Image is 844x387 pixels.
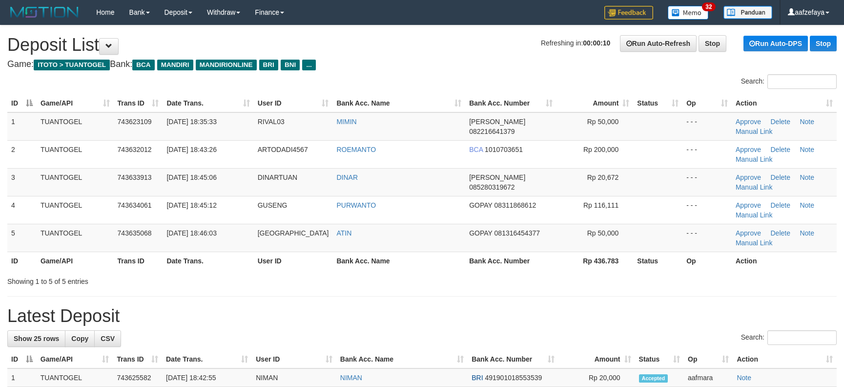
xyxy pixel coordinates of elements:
a: Stop [810,36,837,51]
span: 743634061 [118,201,152,209]
td: 4 [7,196,37,224]
div: Showing 1 to 5 of 5 entries [7,273,344,286]
td: 1 [7,368,37,387]
img: Button%20Memo.svg [668,6,709,20]
span: Copy 081316454377 to clipboard [494,229,540,237]
td: 3 [7,168,37,196]
th: User ID: activate to sort column ascending [252,350,336,368]
input: Search: [767,330,837,345]
span: BCA [469,146,483,153]
th: Op: activate to sort column ascending [682,94,732,112]
th: Op [682,252,732,270]
span: BRI [472,374,483,382]
span: 743632012 [118,146,152,153]
a: Copy [65,330,95,347]
label: Search: [741,330,837,345]
a: Approve [736,229,761,237]
span: BNI [281,60,300,70]
th: Date Trans.: activate to sort column ascending [163,94,253,112]
span: DINARTUAN [258,173,297,181]
span: 743635068 [118,229,152,237]
th: Bank Acc. Name: activate to sort column ascending [332,94,465,112]
th: Date Trans. [163,252,253,270]
span: Rp 116,111 [583,201,618,209]
a: NIMAN [340,374,362,382]
span: ARTODADI4567 [258,146,308,153]
td: TUANTOGEL [37,196,114,224]
span: MANDIRIONLINE [196,60,257,70]
th: Game/API [37,252,114,270]
td: TUANTOGEL [37,368,113,387]
a: Run Auto-DPS [743,36,808,51]
th: Date Trans.: activate to sort column ascending [162,350,252,368]
a: CSV [94,330,121,347]
td: aafmara [684,368,733,387]
a: Note [737,374,751,382]
a: Approve [736,146,761,153]
img: Feedback.jpg [604,6,653,20]
th: ID [7,252,37,270]
a: Manual Link [736,211,773,219]
span: RIVAL03 [258,118,285,126]
th: Trans ID: activate to sort column ascending [114,94,163,112]
th: Trans ID [114,252,163,270]
span: 743623109 [118,118,152,126]
a: Approve [736,201,761,209]
span: Refreshing in: [541,39,610,47]
th: Action: activate to sort column ascending [732,94,837,112]
th: Status [633,252,682,270]
td: TUANTOGEL [37,224,114,252]
a: Note [800,118,814,126]
a: Manual Link [736,128,773,135]
span: BCA [132,60,154,70]
td: 743625582 [113,368,162,387]
th: Bank Acc. Number: activate to sort column ascending [465,94,556,112]
span: Copy 1010703651 to clipboard [485,146,523,153]
th: Amount: activate to sort column ascending [556,94,634,112]
th: Action: activate to sort column ascending [733,350,837,368]
input: Search: [767,74,837,89]
a: Run Auto-Refresh [620,35,697,52]
span: [DATE] 18:46:03 [166,229,216,237]
a: Delete [771,173,790,181]
a: Manual Link [736,183,773,191]
span: Copy 082216641379 to clipboard [469,128,515,135]
a: MIMIN [336,118,356,126]
span: ITOTO > TUANTOGEL [34,60,110,70]
a: Delete [771,201,790,209]
a: Note [800,229,814,237]
span: GOPAY [469,201,492,209]
th: Op: activate to sort column ascending [684,350,733,368]
a: Note [800,173,814,181]
td: - - - [682,112,732,141]
span: Rp 50,000 [587,229,619,237]
span: GOPAY [469,229,492,237]
td: 2 [7,140,37,168]
span: GUSENG [258,201,288,209]
label: Search: [741,74,837,89]
a: ROEMANTO [336,146,376,153]
td: 1 [7,112,37,141]
a: Note [800,146,814,153]
th: Status: activate to sort column ascending [633,94,682,112]
a: DINAR [336,173,358,181]
td: 5 [7,224,37,252]
td: NIMAN [252,368,336,387]
h1: Deposit List [7,35,837,55]
span: Copy 085280319672 to clipboard [469,183,515,191]
span: Accepted [639,374,668,383]
a: Approve [736,118,761,126]
span: BRI [259,60,278,70]
span: [DATE] 18:43:26 [166,146,216,153]
th: Trans ID: activate to sort column ascending [113,350,162,368]
th: Bank Acc. Name [332,252,465,270]
a: Delete [771,229,790,237]
span: 32 [702,2,715,11]
span: [PERSON_NAME] [469,118,525,126]
span: [DATE] 18:35:33 [166,118,216,126]
span: 743633913 [118,173,152,181]
a: Note [800,201,814,209]
span: [DATE] 18:45:12 [166,201,216,209]
th: User ID [254,252,333,270]
td: - - - [682,196,732,224]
